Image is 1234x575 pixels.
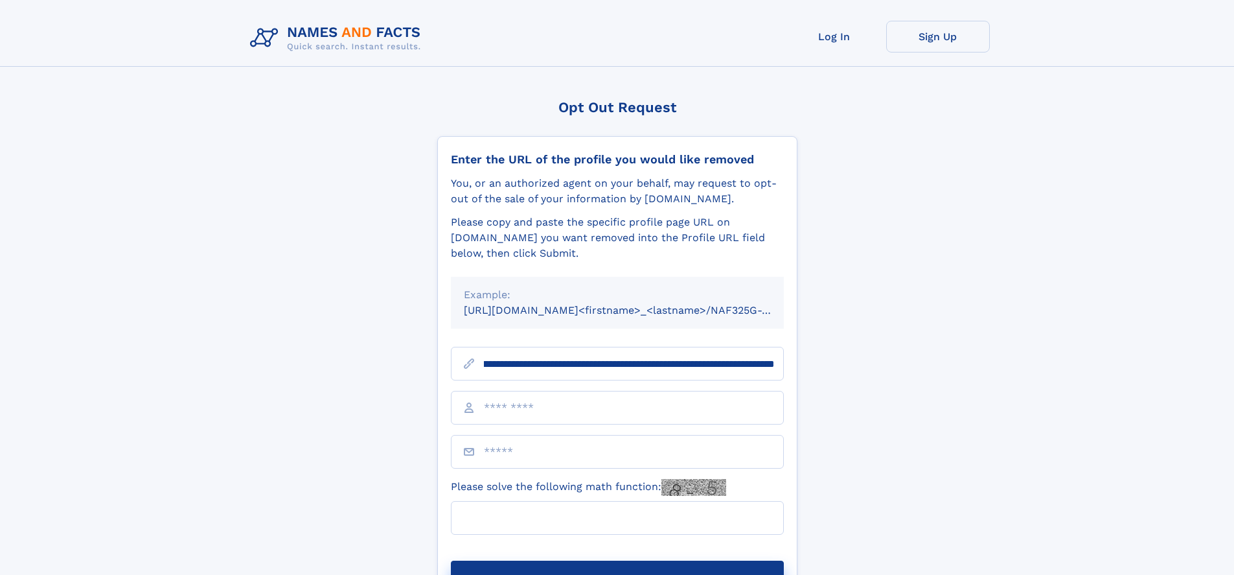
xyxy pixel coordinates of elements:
[464,304,808,316] small: [URL][DOMAIN_NAME]<firstname>_<lastname>/NAF325G-xxxxxxxx
[783,21,886,53] a: Log In
[886,21,990,53] a: Sign Up
[451,176,784,207] div: You, or an authorized agent on your behalf, may request to opt-out of the sale of your informatio...
[245,21,431,56] img: Logo Names and Facts
[437,99,797,115] div: Opt Out Request
[451,152,784,167] div: Enter the URL of the profile you would like removed
[464,287,771,303] div: Example:
[451,479,726,496] label: Please solve the following math function:
[451,215,784,261] div: Please copy and paste the specific profile page URL on [DOMAIN_NAME] you want removed into the Pr...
